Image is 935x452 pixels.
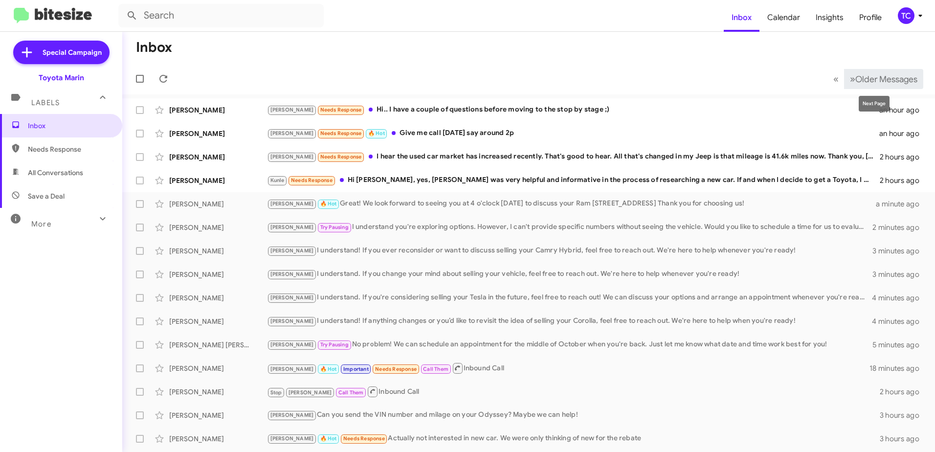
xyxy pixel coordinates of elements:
[270,154,314,160] span: [PERSON_NAME]
[270,248,314,254] span: [PERSON_NAME]
[289,389,332,396] span: [PERSON_NAME]
[320,201,337,207] span: 🔥 Hot
[872,316,927,326] div: 4 minutes ago
[270,412,314,418] span: [PERSON_NAME]
[890,7,924,24] button: TC
[169,434,267,444] div: [PERSON_NAME]
[880,387,927,397] div: 2 hours ago
[423,366,448,372] span: Call Them
[320,435,337,442] span: 🔥 Hot
[267,198,876,209] div: Great! We look forward to seeing you at 4 o'clock [DATE] to discuss your Ram [STREET_ADDRESS] Tha...
[169,105,267,115] div: [PERSON_NAME]
[31,98,60,107] span: Labels
[368,130,385,136] span: 🔥 Hot
[880,434,927,444] div: 3 hours ago
[759,3,808,32] a: Calendar
[267,339,872,350] div: No problem! We can schedule an appointment for the middle of October when you're back. Just let m...
[898,7,914,24] div: TC
[28,144,111,154] span: Needs Response
[859,96,890,112] div: Next Page
[118,4,324,27] input: Search
[343,366,369,372] span: Important
[872,246,927,256] div: 3 minutes ago
[169,223,267,232] div: [PERSON_NAME]
[28,168,83,178] span: All Conversations
[833,73,839,85] span: «
[270,130,314,136] span: [PERSON_NAME]
[270,201,314,207] span: [PERSON_NAME]
[844,69,923,89] button: Next
[169,293,267,303] div: [PERSON_NAME]
[267,104,879,115] div: Hi.. I have a couple of questions before moving to the stop by stage ;)
[808,3,851,32] a: Insights
[270,435,314,442] span: [PERSON_NAME]
[270,294,314,301] span: [PERSON_NAME]
[320,107,362,113] span: Needs Response
[267,385,880,398] div: Inbound Call
[270,271,314,277] span: [PERSON_NAME]
[880,176,927,185] div: 2 hours ago
[320,341,349,348] span: Try Pausing
[267,175,880,186] div: Hi [PERSON_NAME], yes, [PERSON_NAME] was very helpful and informative in the process of researchi...
[267,316,872,327] div: I understand! If anything changes or you’d like to revisit the idea of selling your Corolla, feel...
[291,177,333,183] span: Needs Response
[880,152,927,162] div: 2 hours ago
[136,40,172,55] h1: Inbox
[169,410,267,420] div: [PERSON_NAME]
[270,389,282,396] span: Stop
[267,151,880,162] div: I hear the used car market has increased recently. That's good to hear. All that's changed in my ...
[267,409,880,421] div: Can you send the VIN number and milage on your Odyssey? Maybe we can help!
[320,366,337,372] span: 🔥 Hot
[169,152,267,162] div: [PERSON_NAME]
[879,105,927,115] div: an hour ago
[169,363,267,373] div: [PERSON_NAME]
[880,410,927,420] div: 3 hours ago
[872,293,927,303] div: 4 minutes ago
[267,128,879,139] div: Give me call [DATE] say around 2p
[39,73,84,83] div: Toyota Marin
[28,121,111,131] span: Inbox
[169,270,267,279] div: [PERSON_NAME]
[872,223,927,232] div: 2 minutes ago
[851,3,890,32] a: Profile
[31,220,51,228] span: More
[850,73,855,85] span: »
[28,191,65,201] span: Save a Deal
[320,130,362,136] span: Needs Response
[869,363,927,373] div: 18 minutes ago
[267,222,872,233] div: I understand you're exploring options. However, I can't provide specific numbers without seeing t...
[270,341,314,348] span: [PERSON_NAME]
[13,41,110,64] a: Special Campaign
[267,433,880,444] div: Actually not interested in new car. We were only thinking of new for the rebate
[169,246,267,256] div: [PERSON_NAME]
[270,318,314,324] span: [PERSON_NAME]
[267,362,869,374] div: Inbound Call
[267,269,872,280] div: I understand. If you change your mind about selling your vehicle, feel free to reach out. We're h...
[724,3,759,32] a: Inbox
[169,199,267,209] div: [PERSON_NAME]
[169,129,267,138] div: [PERSON_NAME]
[320,154,362,160] span: Needs Response
[43,47,102,57] span: Special Campaign
[270,224,314,230] span: [PERSON_NAME]
[872,270,927,279] div: 3 minutes ago
[338,389,364,396] span: Call Them
[827,69,845,89] button: Previous
[270,107,314,113] span: [PERSON_NAME]
[343,435,385,442] span: Needs Response
[169,387,267,397] div: [PERSON_NAME]
[879,129,927,138] div: an hour ago
[270,366,314,372] span: [PERSON_NAME]
[169,316,267,326] div: [PERSON_NAME]
[872,340,927,350] div: 5 minutes ago
[267,292,872,303] div: I understand. If you're considering selling your Tesla in the future, feel free to reach out! We ...
[375,366,417,372] span: Needs Response
[169,176,267,185] div: [PERSON_NAME]
[169,340,267,350] div: [PERSON_NAME] [PERSON_NAME]
[320,224,349,230] span: Try Pausing
[270,177,285,183] span: Kunle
